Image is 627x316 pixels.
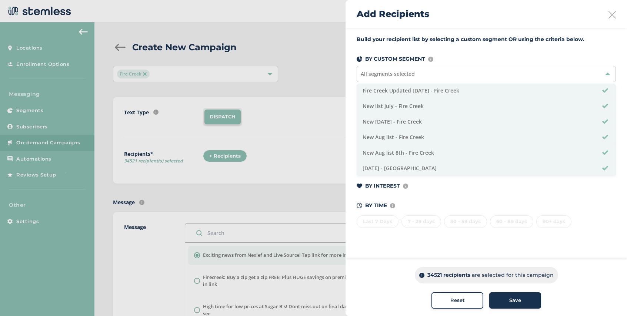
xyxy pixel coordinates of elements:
[509,297,521,304] span: Save
[357,98,616,114] li: New list july - Fire Creek
[472,271,554,279] p: are selected for this campaign
[390,203,395,208] img: icon-info-236977d2.svg
[365,55,425,63] p: BY CUSTOM SEGMENT
[450,297,465,304] span: Reset
[357,161,616,176] li: [DATE] - [GEOGRAPHIC_DATA]
[357,114,616,130] li: New [DATE] - Fire Creek
[365,202,387,209] p: BY TIME
[357,184,362,189] img: icon-heart-dark-29e6356f.svg
[489,292,541,309] button: Save
[431,292,483,309] button: Reset
[590,280,627,316] iframe: Chat Widget
[427,271,470,279] p: 34521 recipients
[357,130,616,145] li: New Aug list - Fire Creek
[361,70,415,77] span: All segments selected
[365,182,400,190] p: BY INTEREST
[428,57,433,62] img: icon-info-236977d2.svg
[357,36,616,43] label: Build your recipient list by selecting a custom segment OR using the criteria below.
[357,83,616,98] li: Fire Creek Updated [DATE] - Fire Creek
[419,273,424,278] img: icon-info-dark-48f6c5f3.svg
[357,145,616,161] li: New Aug list 8th - Fire Creek
[357,7,429,21] h2: Add Recipients
[403,184,408,189] img: icon-info-236977d2.svg
[357,203,362,208] img: icon-time-dark-e6b1183b.svg
[357,56,362,62] img: icon-segments-dark-074adb27.svg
